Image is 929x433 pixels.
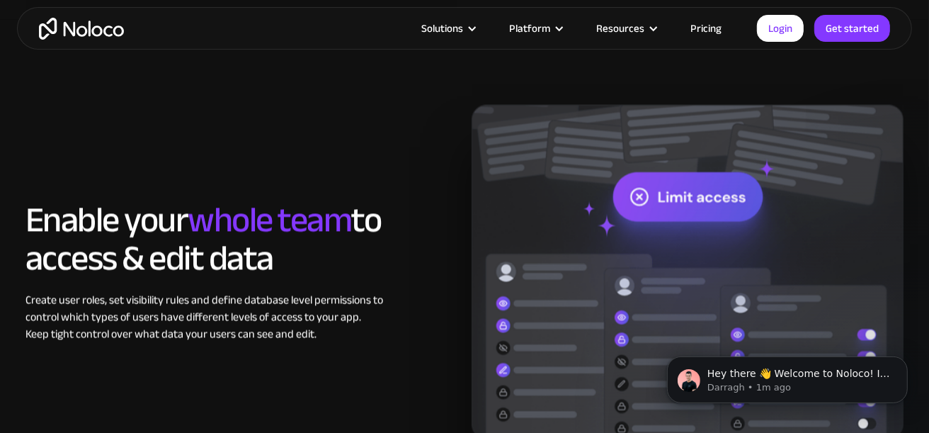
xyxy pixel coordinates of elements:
[404,19,491,38] div: Solutions
[509,19,550,38] div: Platform
[25,201,383,277] h2: Enable your to access & edit data
[188,186,352,253] span: whole team
[814,15,890,42] a: Get started
[673,19,739,38] a: Pricing
[421,19,463,38] div: Solutions
[596,19,644,38] div: Resources
[25,291,383,342] div: Create user roles, set visibility rules and define database level permissions to control which ty...
[491,19,579,38] div: Platform
[757,15,804,42] a: Login
[646,327,929,426] iframe: Intercom notifications message
[579,19,673,38] div: Resources
[39,18,124,40] a: home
